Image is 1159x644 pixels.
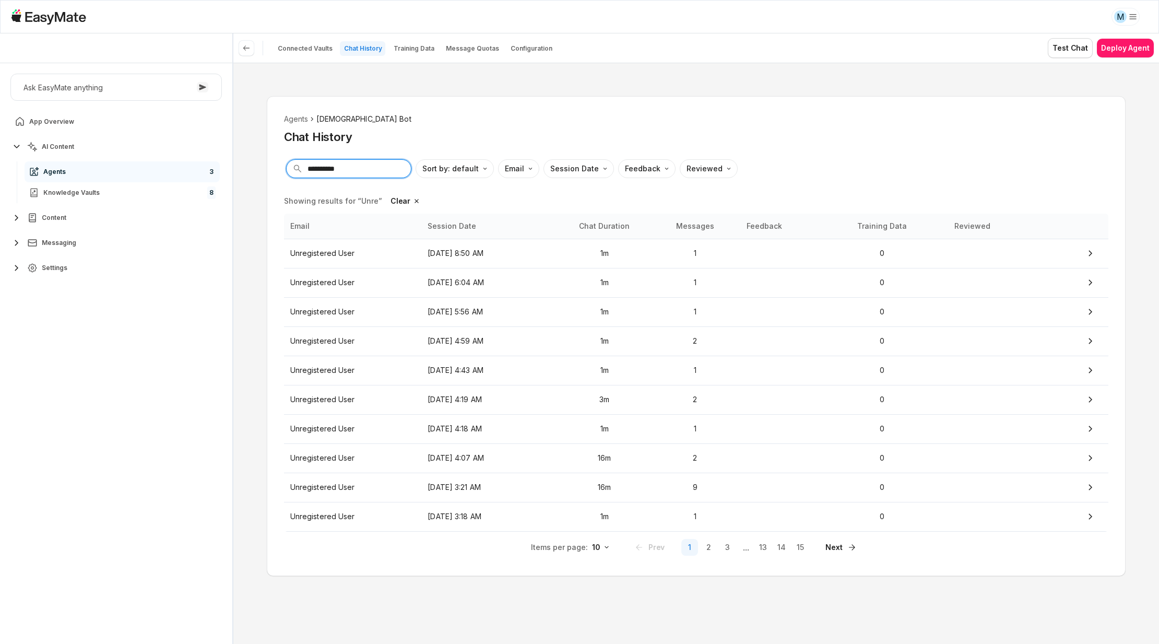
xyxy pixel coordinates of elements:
p: 0 [843,511,921,522]
p: 0 [843,423,921,435]
button: 15 [792,539,809,556]
p: 2 [656,452,734,464]
p: Unregistered User [290,335,416,347]
button: Deploy Agent [1097,39,1154,57]
button: 3 [719,539,736,556]
p: 1m [565,335,643,347]
p: 1 [656,365,734,376]
p: 1m [565,277,643,288]
p: 0 [843,306,921,318]
button: AI Content [10,136,222,157]
p: 2 [656,394,734,405]
button: Sort by: default [416,159,494,178]
span: Messaging [42,239,76,247]
button: 1 [681,539,698,556]
p: 1m [565,306,643,318]
span: Chat Duration [565,220,643,232]
p: 1m [565,248,643,259]
button: Go to next page [821,538,861,557]
p: Connected Vaults [278,44,333,53]
p: Configuration [511,44,552,53]
button: Settings [10,257,222,278]
p: Unregistered User [290,248,416,259]
p: Unregistered User [290,423,416,435]
button: 14 [773,539,790,556]
p: [DATE] 4:43 AM [428,365,553,376]
p: Unregistered User [290,394,416,405]
p: 2 [656,335,734,347]
button: Messaging [10,232,222,253]
p: Unregistered User [290,511,416,522]
span: Content [42,214,66,222]
p: Items per page: [531,542,588,553]
p: 9 [656,482,734,493]
p: 3m [565,394,643,405]
span: Reviewed [933,220,1011,232]
p: 1 [656,248,734,259]
nav: breadcrumb [284,113,1108,125]
p: Email [505,163,524,174]
p: Session Date [550,163,599,174]
p: [DATE] 6:04 AM [428,277,553,288]
p: 0 [843,452,921,464]
p: [DATE] 4:19 AM [428,394,553,405]
th: Email [284,214,422,239]
p: Unregistered User [290,306,416,318]
span: AI Content [42,143,74,151]
p: 1 [656,511,734,522]
p: [DATE] 8:50 AM [428,248,553,259]
button: Feedback [618,159,676,178]
button: Test Chat [1048,38,1093,58]
p: Unregistered User [290,365,416,376]
h2: Chat History [284,129,352,145]
p: Chat History [344,44,382,53]
a: Agents3 [25,161,220,182]
p: Reviewed [687,163,723,174]
p: 0 [843,365,921,376]
p: 1m [565,365,643,376]
p: 16m [565,452,643,464]
p: 1 [656,423,734,435]
span: [DEMOGRAPHIC_DATA] Bot [316,113,411,125]
span: Training Data [843,220,921,232]
span: Messages [656,220,734,232]
button: Reviewed [680,159,738,178]
button: Session Date [543,159,614,178]
a: Knowledge Vaults8 [25,182,220,203]
span: 8 [207,186,216,199]
p: Showing results for “Unre” [284,195,382,207]
p: Message Quotas [446,44,499,53]
button: 2 [700,539,717,556]
p: 0 [843,277,921,288]
p: Training Data [394,44,434,53]
button: Clear search query [386,193,427,209]
th: Session Date [421,214,559,239]
p: [DATE] 4:18 AM [428,423,553,435]
p: 0 [843,248,921,259]
div: M [1114,10,1127,23]
p: 1 [656,277,734,288]
p: [DATE] 4:07 AM [428,452,553,464]
p: 16m [565,482,643,493]
li: Agents [284,113,309,125]
span: Settings [42,264,67,272]
a: App Overview [10,111,222,132]
span: Agents [43,168,66,176]
p: 1m [565,423,643,435]
button: 13 [754,539,771,556]
span: App Overview [29,118,74,126]
p: [DATE] 3:18 AM [428,511,553,522]
p: 1 [656,306,734,318]
button: Content [10,207,222,228]
p: [DATE] 5:56 AM [428,306,553,318]
p: Sort by: default [422,163,479,174]
button: Ask EasyMate anything [10,74,222,101]
p: Unregistered User [290,277,416,288]
p: 0 [843,482,921,493]
p: 0 [843,394,921,405]
p: [DATE] 3:21 AM [428,482,553,493]
span: 3 [207,166,216,178]
p: Unregistered User [290,482,416,493]
p: Unregistered User [290,452,416,464]
span: Knowledge Vaults [43,189,100,197]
